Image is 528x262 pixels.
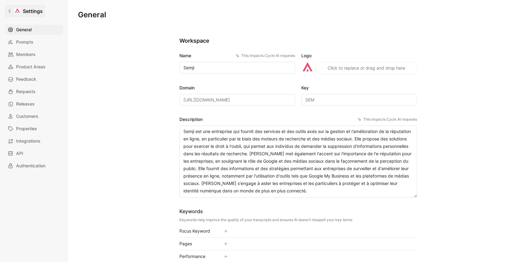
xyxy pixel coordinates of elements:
img: logo [301,62,314,74]
a: Properties [5,124,63,134]
div: Performance [179,253,214,260]
span: Releases [16,100,35,108]
div: This impacts Cycle AI requests [236,53,295,59]
span: Customers [16,113,38,120]
a: General [5,25,63,35]
label: Name [179,52,295,59]
div: Focus Keyword [179,227,214,235]
span: Properties [16,125,37,132]
a: Settings [5,5,45,17]
a: Product Areas [5,62,63,72]
span: Members [16,51,36,58]
div: This impacts Cycle AI requests [358,116,417,122]
input: Some placeholder [179,94,295,106]
a: API [5,148,63,158]
a: Authentication [5,161,63,171]
div: Keywords [179,208,352,215]
a: Prompts [5,37,63,47]
h2: Workspace [179,37,417,45]
a: Feedback [5,74,63,84]
label: Domain [179,84,295,92]
span: Requests [16,88,36,95]
span: Authentication [16,162,45,170]
label: Key [301,84,417,92]
button: Click to replace or drag and drop here [316,62,417,74]
h1: General [78,10,106,20]
span: API [16,150,23,157]
span: Product Areas [16,63,45,71]
a: Integrations [5,136,63,146]
label: Description [179,116,417,123]
span: General [16,26,32,33]
span: Integrations [16,137,41,145]
div: Pages [179,240,214,247]
label: Logo [301,52,417,59]
a: Requests [5,87,63,97]
a: Customers [5,111,63,121]
textarea: Semji est une entreprise qui fournit des services et des outils axés sur la gestion et l'améliora... [179,126,417,198]
h1: Settings [23,7,43,15]
span: Prompts [16,38,33,46]
span: Feedback [16,75,36,83]
a: Members [5,49,63,59]
div: Keywords help improve the quality of your transcripts and ensures AI doesn’t misspell your key terms [179,217,352,222]
a: Releases [5,99,63,109]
